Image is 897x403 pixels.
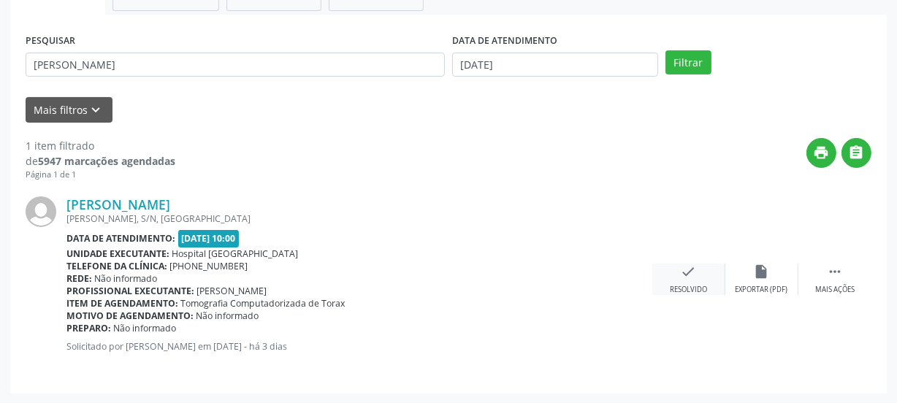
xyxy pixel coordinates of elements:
i:  [827,264,843,280]
button: Filtrar [665,50,711,75]
p: Solicitado por [PERSON_NAME] em [DATE] - há 3 dias [66,340,652,353]
label: DATA DE ATENDIMENTO [452,30,557,53]
b: Unidade executante: [66,247,169,260]
button: print [806,138,836,168]
b: Motivo de agendamento: [66,310,194,322]
span: Não informado [196,310,259,322]
input: Nome, CNS [26,53,445,77]
b: Rede: [66,272,92,285]
span: Tomografia Computadorizada de Torax [181,297,346,310]
button: Mais filtroskeyboard_arrow_down [26,97,112,123]
span: Não informado [114,322,177,334]
i: print [814,145,830,161]
img: img [26,196,56,227]
i: insert_drive_file [754,264,770,280]
div: [PERSON_NAME], S/N, [GEOGRAPHIC_DATA] [66,212,652,225]
div: de [26,153,175,169]
div: Mais ações [815,285,855,295]
a: [PERSON_NAME] [66,196,170,212]
span: [PHONE_NUMBER] [170,260,248,272]
div: Página 1 de 1 [26,169,175,181]
div: Exportar (PDF) [736,285,788,295]
b: Profissional executante: [66,285,194,297]
i: keyboard_arrow_down [88,102,104,118]
button:  [841,138,871,168]
span: [PERSON_NAME] [197,285,267,297]
b: Telefone da clínica: [66,260,167,272]
strong: 5947 marcações agendadas [38,154,175,168]
div: Resolvido [670,285,707,295]
span: Não informado [95,272,158,285]
i:  [849,145,865,161]
div: 1 item filtrado [26,138,175,153]
span: Hospital [GEOGRAPHIC_DATA] [172,247,299,260]
span: [DATE] 10:00 [178,230,240,247]
b: Data de atendimento: [66,232,175,245]
i: check [681,264,697,280]
b: Preparo: [66,322,111,334]
b: Item de agendamento: [66,297,178,310]
label: PESQUISAR [26,30,75,53]
input: Selecione um intervalo [452,53,658,77]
